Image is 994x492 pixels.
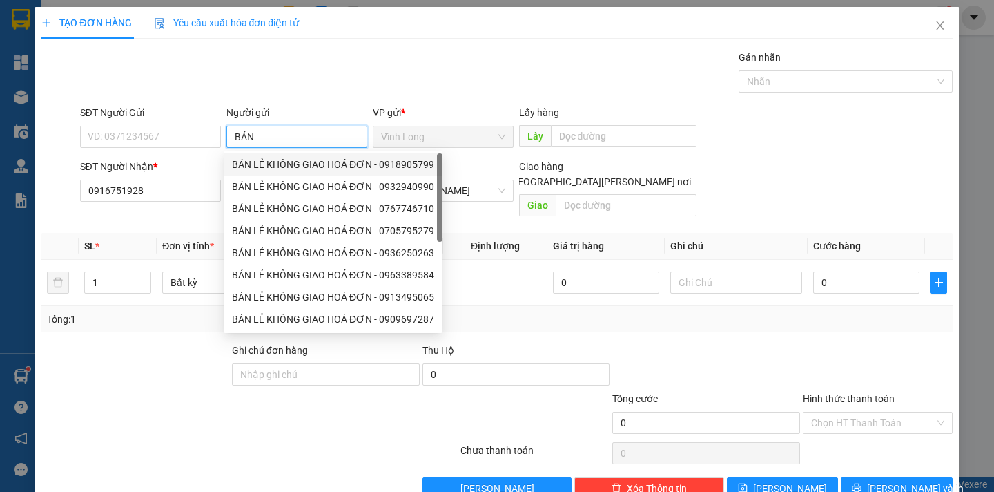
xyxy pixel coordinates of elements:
[931,277,946,288] span: plus
[224,242,442,264] div: BÁN LẺ KHÔNG GIAO HOÁ ĐƠN - 0936250263
[373,105,514,120] div: VP gửi
[226,105,367,120] div: Người gửi
[553,272,659,294] input: 0
[154,17,300,28] span: Yêu cầu xuất hóa đơn điện tử
[232,312,434,327] div: BÁN LẺ KHÔNG GIAO HOÁ ĐƠN - 0909697287
[84,240,95,252] span: SL
[519,194,556,216] span: Giao
[665,233,808,260] th: Ghi chú
[232,223,434,238] div: BÁN LẺ KHÔNG GIAO HOÁ ĐƠN - 0705795279
[670,272,802,294] input: Ghi Chú
[803,393,895,404] label: Hình thức thanh toán
[232,201,434,216] div: BÁN LẺ KHÔNG GIAO HOÁ ĐƠN - 0767746710
[232,179,434,194] div: BÁN LẺ KHÔNG GIAO HOÁ ĐƠN - 0932940990
[224,153,442,176] div: BÁN LẺ KHÔNG GIAO HOÁ ĐƠN - 0918905799
[381,180,505,201] span: TP. Hồ Chí Minh
[47,272,69,294] button: delete
[232,157,434,172] div: BÁN LẺ KHÔNG GIAO HOÁ ĐƠN - 0918905799
[556,194,696,216] input: Dọc đường
[459,443,612,467] div: Chưa thanh toán
[232,345,308,356] label: Ghi chú đơn hàng
[503,174,696,189] span: [GEOGRAPHIC_DATA][PERSON_NAME] nơi
[551,125,696,147] input: Dọc đường
[170,272,286,293] span: Bất kỳ
[232,267,434,283] div: BÁN LẺ KHÔNG GIAO HOÁ ĐƠN - 0963389584
[381,126,505,147] span: Vĩnh Long
[921,7,959,46] button: Close
[813,240,861,252] span: Cước hàng
[162,240,214,252] span: Đơn vị tính
[41,17,131,28] span: TẠO ĐƠN HÀNG
[612,393,658,404] span: Tổng cước
[232,290,434,305] div: BÁN LẺ KHÔNG GIAO HOÁ ĐƠN - 0913495065
[154,18,165,29] img: icon
[224,286,442,308] div: BÁN LẺ KHÔNG GIAO HOÁ ĐƠN - 0913495065
[519,125,551,147] span: Lấy
[224,176,442,198] div: BÁN LẺ KHÔNG GIAO HOÁ ĐƠN - 0932940990
[930,272,947,294] button: plus
[422,345,454,356] span: Thu Hộ
[41,18,51,28] span: plus
[224,264,442,286] div: BÁN LẺ KHÔNG GIAO HOÁ ĐƠN - 0963389584
[471,240,520,252] span: Định lượng
[232,245,434,261] div: BÁN LẺ KHÔNG GIAO HOÁ ĐƠN - 0936250263
[80,159,221,174] div: SĐT Người Nhận
[232,363,420,386] input: Ghi chú đơn hàng
[224,308,442,330] div: BÁN LẺ KHÔNG GIAO HOÁ ĐƠN - 0909697287
[47,312,384,327] div: Tổng: 1
[224,220,442,242] div: BÁN LẺ KHÔNG GIAO HOÁ ĐƠN - 0705795279
[519,107,559,118] span: Lấy hàng
[224,198,442,220] div: BÁN LẺ KHÔNG GIAO HOÁ ĐƠN - 0767746710
[935,20,946,31] span: close
[739,52,781,63] label: Gán nhãn
[519,161,563,172] span: Giao hàng
[80,105,221,120] div: SĐT Người Gửi
[553,240,604,252] span: Giá trị hàng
